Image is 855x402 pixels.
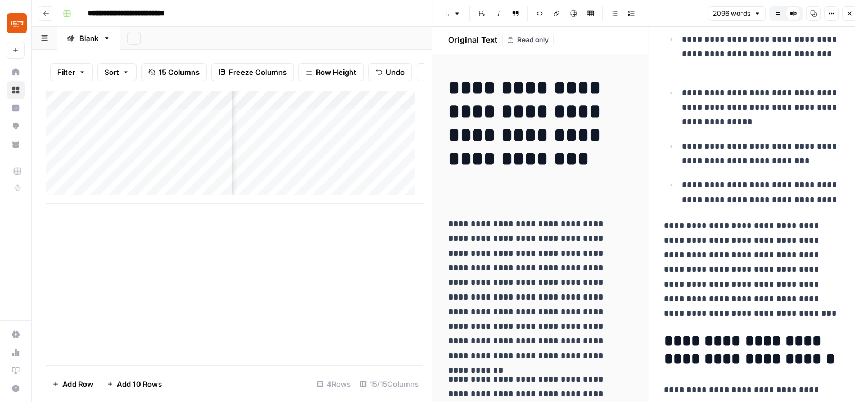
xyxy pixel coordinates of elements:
span: Row Height [316,66,356,78]
button: Undo [368,63,412,81]
span: Undo [386,66,405,78]
a: Learning Hub [7,361,25,379]
a: Browse [7,81,25,99]
a: Blank [57,27,120,50]
button: Workspace: LETS [7,9,25,37]
a: Your Data [7,135,25,153]
a: Usage [7,343,25,361]
h2: Original Text [441,34,497,46]
div: 4 Rows [312,375,355,393]
button: Add Row [46,375,100,393]
button: 15 Columns [141,63,207,81]
a: Opportunities [7,117,25,135]
a: Insights [7,99,25,117]
a: Settings [7,325,25,343]
span: Read only [517,35,549,45]
button: Freeze Columns [211,63,294,81]
button: Add 10 Rows [100,375,169,393]
span: 15 Columns [159,66,200,78]
button: Row Height [298,63,364,81]
div: 15/15 Columns [355,375,423,393]
span: Freeze Columns [229,66,287,78]
button: Help + Support [7,379,25,397]
a: Home [7,63,25,81]
span: Sort [105,66,119,78]
span: Add 10 Rows [117,378,162,390]
button: 2096 words [708,6,766,21]
button: Filter [50,63,93,81]
span: 2096 words [713,8,750,19]
span: Add Row [62,378,93,390]
div: Blank [79,33,98,44]
span: Filter [57,66,75,78]
button: Sort [97,63,137,81]
img: LETS Logo [7,13,27,33]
